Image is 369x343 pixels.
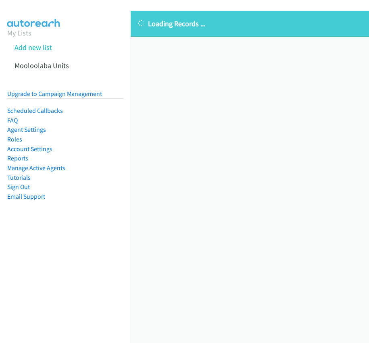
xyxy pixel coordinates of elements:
[138,18,362,29] p: Loading Records ...
[7,145,52,153] a: Account Settings
[7,28,31,37] a: My Lists
[7,183,30,191] a: Sign Out
[7,116,18,124] a: FAQ
[7,126,46,133] a: Agent Settings
[15,43,52,52] a: Add new list
[7,174,31,181] a: Tutorials
[7,164,65,172] a: Manage Active Agents
[15,61,69,70] a: Mooloolaba Units
[7,135,22,143] a: Roles
[7,107,63,114] a: Scheduled Callbacks
[7,154,28,162] a: Reports
[7,90,102,98] a: Upgrade to Campaign Management
[7,193,45,200] a: Email Support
